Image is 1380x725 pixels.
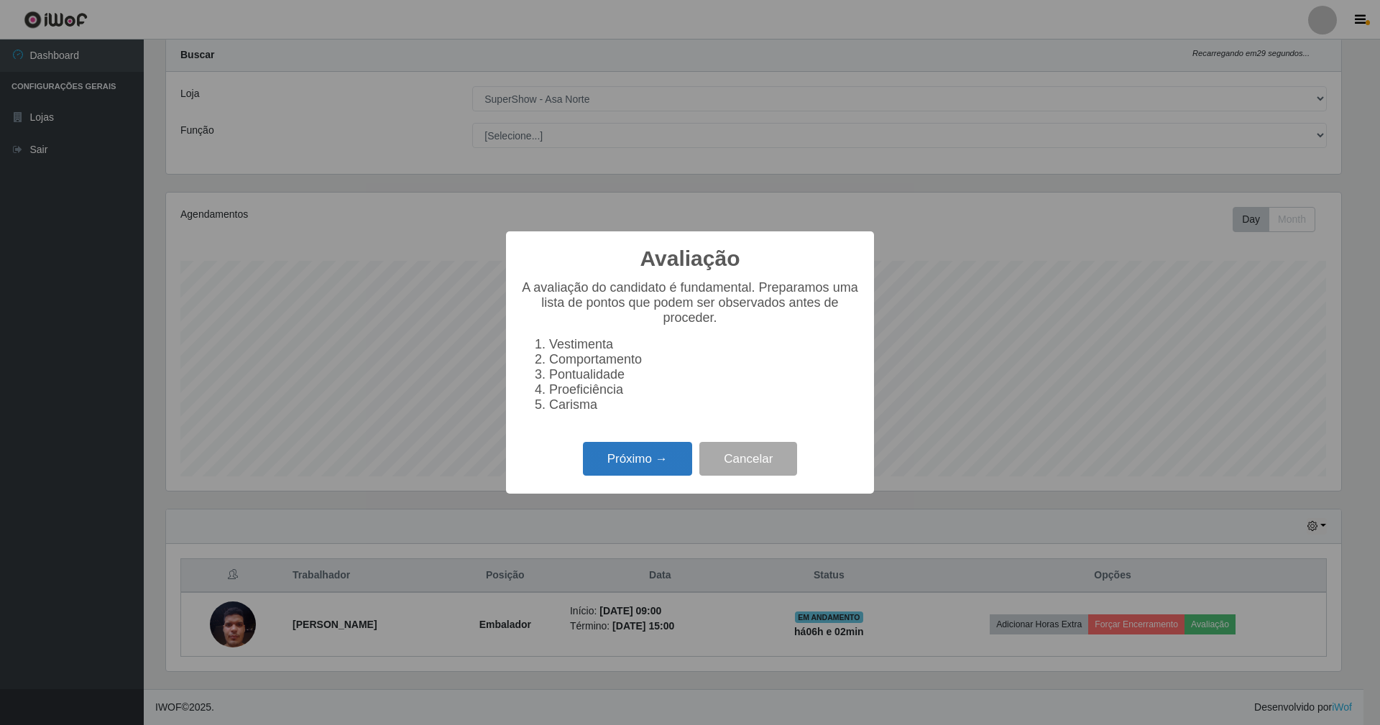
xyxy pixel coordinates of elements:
[640,246,740,272] h2: Avaliação
[549,352,860,367] li: Comportamento
[520,280,860,325] p: A avaliação do candidato é fundamental. Preparamos uma lista de pontos que podem ser observados a...
[549,397,860,412] li: Carisma
[699,442,797,476] button: Cancelar
[549,382,860,397] li: Proeficiência
[583,442,692,476] button: Próximo →
[549,367,860,382] li: Pontualidade
[549,337,860,352] li: Vestimenta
